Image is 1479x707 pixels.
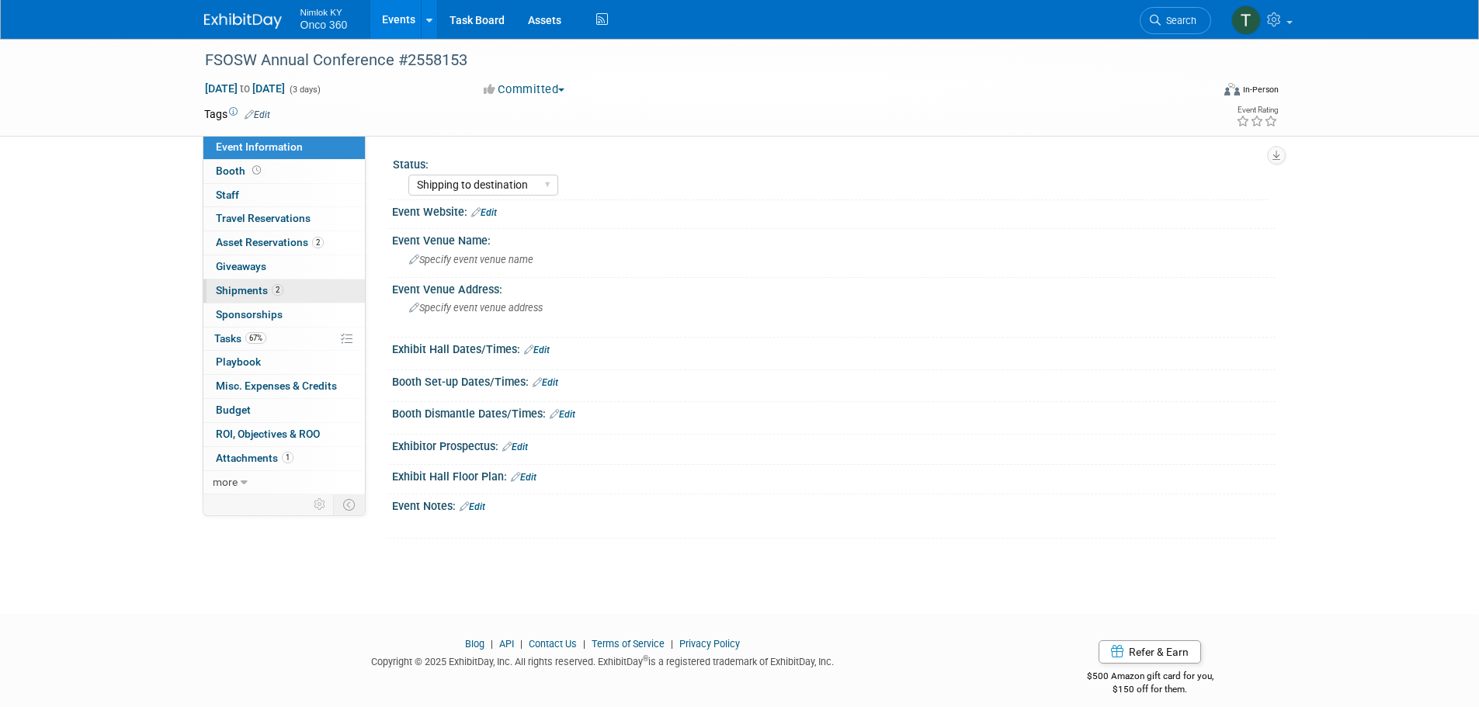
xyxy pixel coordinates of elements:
[216,379,337,392] span: Misc. Expenses & Credits
[214,332,266,345] span: Tasks
[203,351,365,374] a: Playbook
[200,47,1188,75] div: FSOSW Annual Conference #2558153
[216,140,303,153] span: Event Information
[471,207,497,218] a: Edit
[524,345,550,355] a: Edit
[499,638,514,650] a: API
[203,399,365,422] a: Budget
[478,81,571,98] button: Committed
[1025,660,1276,695] div: $500 Amazon gift card for you,
[409,302,543,314] span: Specify event venue address
[245,109,270,120] a: Edit
[203,160,365,183] a: Booth
[216,404,251,416] span: Budget
[1120,81,1279,104] div: Event Format
[392,338,1276,358] div: Exhibit Hall Dates/Times:
[204,13,282,29] img: ExhibitDay
[216,452,293,464] span: Attachments
[679,638,740,650] a: Privacy Policy
[312,237,324,248] span: 2
[216,284,283,296] span: Shipments
[216,236,324,248] span: Asset Reservations
[216,308,283,321] span: Sponsorships
[1161,15,1196,26] span: Search
[533,377,558,388] a: Edit
[392,494,1276,515] div: Event Notes:
[643,654,648,663] sup: ®
[307,494,334,515] td: Personalize Event Tab Strip
[1099,640,1201,664] a: Refer & Earn
[300,3,348,19] span: Nimlok KY
[203,136,365,159] a: Event Information
[203,375,365,398] a: Misc. Expenses & Credits
[213,476,238,488] span: more
[203,423,365,446] a: ROI, Objectives & ROO
[272,284,283,296] span: 2
[203,255,365,279] a: Giveaways
[203,184,365,207] a: Staff
[203,231,365,255] a: Asset Reservations2
[460,501,485,512] a: Edit
[1224,83,1240,95] img: Format-Inperson.png
[392,370,1276,390] div: Booth Set-up Dates/Times:
[203,471,365,494] a: more
[392,200,1276,220] div: Event Website:
[592,638,665,650] a: Terms of Service
[288,85,321,95] span: (3 days)
[216,165,264,177] span: Booth
[1025,683,1276,696] div: $150 off for them.
[282,452,293,463] span: 1
[1236,106,1278,114] div: Event Rating
[216,212,311,224] span: Travel Reservations
[516,638,526,650] span: |
[203,447,365,470] a: Attachments1
[550,409,575,420] a: Edit
[465,638,484,650] a: Blog
[1231,5,1261,35] img: Tim Bugaile
[667,638,677,650] span: |
[300,19,348,31] span: Onco 360
[203,207,365,230] a: Travel Reservations
[245,332,266,344] span: 67%
[529,638,577,650] a: Contact Us
[1140,7,1211,34] a: Search
[203,303,365,327] a: Sponsorships
[392,278,1276,297] div: Event Venue Address:
[392,435,1276,455] div: Exhibitor Prospectus:
[203,279,365,303] a: Shipments2
[333,494,365,515] td: Toggle Event Tabs
[392,402,1276,422] div: Booth Dismantle Dates/Times:
[204,106,270,122] td: Tags
[511,472,536,483] a: Edit
[238,82,252,95] span: to
[216,260,266,272] span: Giveaways
[392,229,1276,248] div: Event Venue Name:
[487,638,497,650] span: |
[216,355,261,368] span: Playbook
[204,81,286,95] span: [DATE] [DATE]
[249,165,264,176] span: Booth not reserved yet
[579,638,589,650] span: |
[203,328,365,351] a: Tasks67%
[216,189,239,201] span: Staff
[216,428,320,440] span: ROI, Objectives & ROO
[502,442,528,452] a: Edit
[392,465,1276,485] div: Exhibit Hall Floor Plan:
[393,153,1269,172] div: Status:
[1242,84,1279,95] div: In-Person
[409,254,533,265] span: Specify event venue name
[204,651,1002,669] div: Copyright © 2025 ExhibitDay, Inc. All rights reserved. ExhibitDay is a registered trademark of Ex...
